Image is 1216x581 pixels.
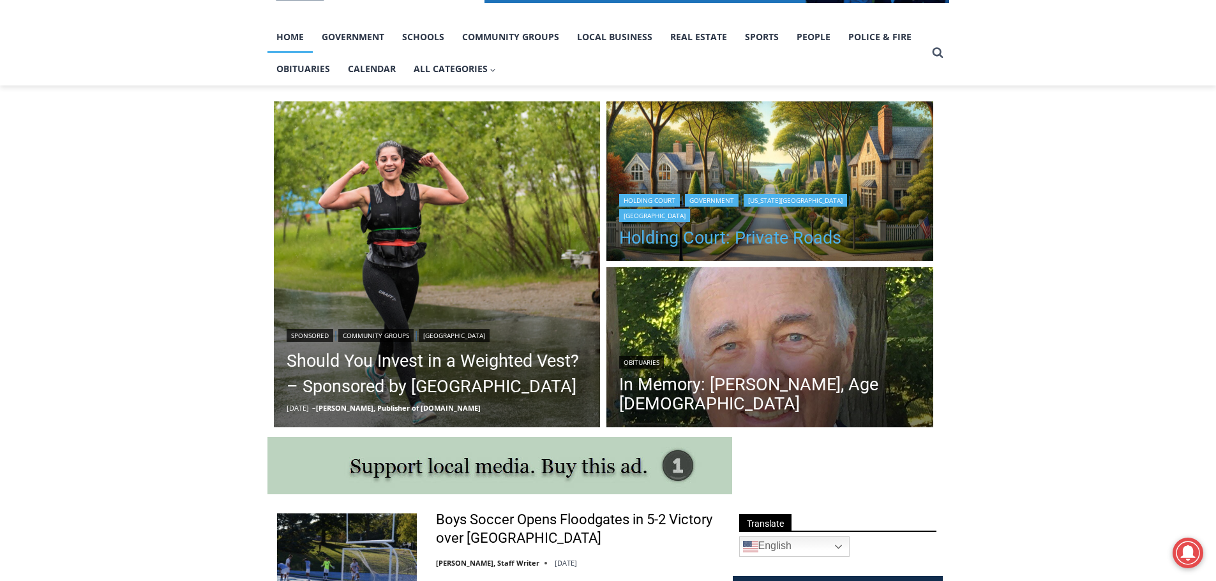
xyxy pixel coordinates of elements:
a: Should You Invest in a Weighted Vest? – Sponsored by [GEOGRAPHIC_DATA] [287,348,588,399]
time: [DATE] [287,403,309,413]
nav: Primary Navigation [267,21,926,85]
span: Open Tues. - Sun. [PHONE_NUMBER] [4,131,125,180]
a: Real Estate [661,21,736,53]
a: Community Groups [453,21,568,53]
a: Community Groups [338,329,414,342]
a: Local Business [568,21,661,53]
a: [GEOGRAPHIC_DATA] [419,329,490,342]
a: Sponsored [287,329,333,342]
a: People [788,21,839,53]
img: support local media, buy this ad [267,437,732,494]
span: – [312,403,316,413]
img: (PHOTO: Runner with a weighted vest. Contributed.) [274,101,601,428]
div: "[PERSON_NAME] and I covered the [DATE] Parade, which was a really eye opening experience as I ha... [322,1,603,124]
a: Obituaries [267,53,339,85]
a: Schools [393,21,453,53]
img: Obituary - Richard Allen Hynson [606,267,933,430]
time: [DATE] [555,558,577,568]
a: Police & Fire [839,21,920,53]
span: Translate [739,514,792,531]
a: [PERSON_NAME], Publisher of [DOMAIN_NAME] [316,403,481,413]
a: Sports [736,21,788,53]
div: "the precise, almost orchestrated movements of cutting and assembling sushi and [PERSON_NAME] mak... [131,80,188,152]
a: Obituaries [619,356,664,369]
a: Read More Should You Invest in a Weighted Vest? – Sponsored by White Plains Hospital [274,101,601,428]
a: Read More Holding Court: Private Roads [606,101,933,265]
a: Holding Court: Private Roads [619,228,920,247]
a: Open Tues. - Sun. [PHONE_NUMBER] [1,128,128,159]
a: Boys Soccer Opens Floodgates in 5-2 Victory over [GEOGRAPHIC_DATA] [436,511,716,547]
a: Government [685,194,739,207]
a: [PERSON_NAME], Staff Writer [436,558,539,568]
a: Government [313,21,393,53]
div: | | | [619,191,920,222]
button: View Search Form [926,41,949,64]
a: English [739,536,850,557]
div: | | [287,327,588,342]
a: [GEOGRAPHIC_DATA] [619,209,690,222]
span: Intern @ [DOMAIN_NAME] [334,127,592,156]
a: Read More In Memory: Richard Allen Hynson, Age 93 [606,267,933,430]
img: DALLE 2025-09-08 Holding Court 2025-09-09 Private Roads [606,101,933,265]
button: Child menu of All Categories [405,53,506,85]
a: [US_STATE][GEOGRAPHIC_DATA] [744,194,847,207]
a: Intern @ [DOMAIN_NAME] [307,124,619,159]
a: In Memory: [PERSON_NAME], Age [DEMOGRAPHIC_DATA] [619,375,920,413]
a: Calendar [339,53,405,85]
a: Holding Court [619,194,680,207]
a: Home [267,21,313,53]
img: en [743,539,758,554]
